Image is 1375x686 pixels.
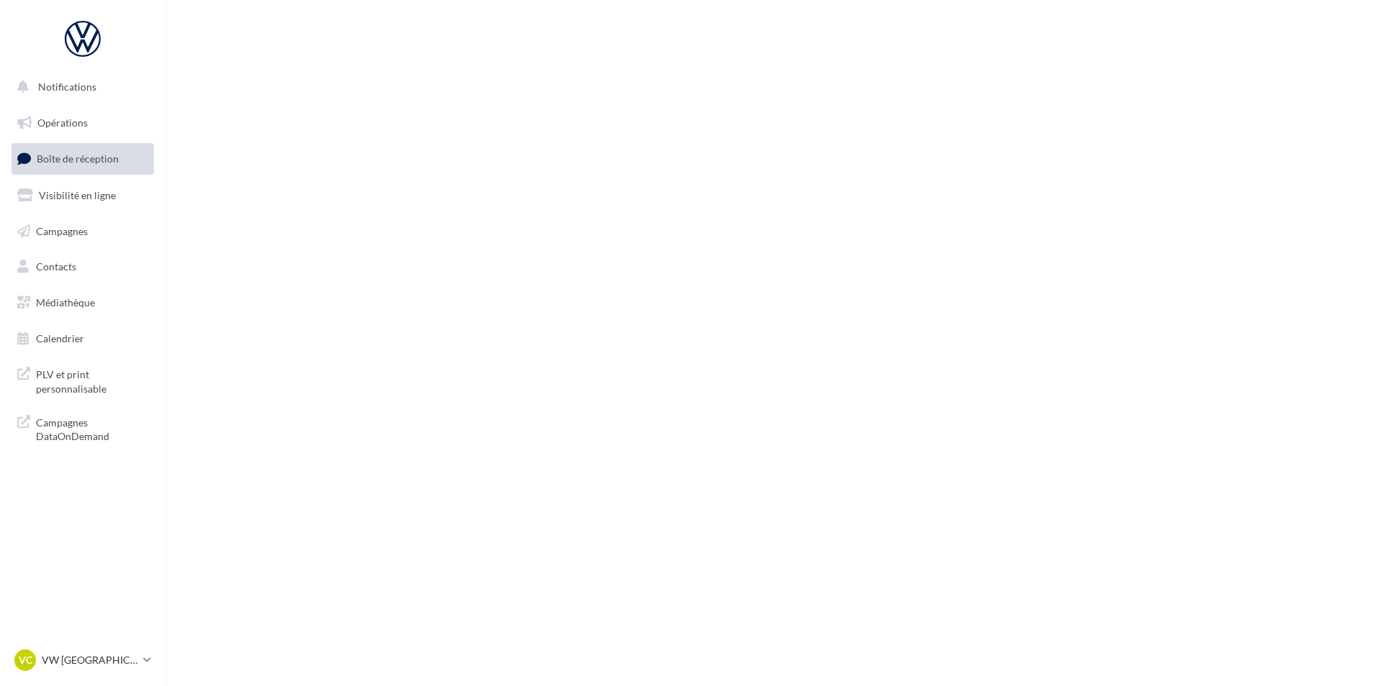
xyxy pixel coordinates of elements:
[39,189,116,201] span: Visibilité en ligne
[36,332,84,344] span: Calendrier
[9,252,157,282] a: Contacts
[9,407,157,449] a: Campagnes DataOnDemand
[9,359,157,401] a: PLV et print personnalisable
[9,108,157,138] a: Opérations
[42,653,137,667] p: VW [GEOGRAPHIC_DATA]
[37,152,119,165] span: Boîte de réception
[36,413,148,444] span: Campagnes DataOnDemand
[38,81,96,93] span: Notifications
[9,216,157,247] a: Campagnes
[9,324,157,354] a: Calendrier
[37,116,88,129] span: Opérations
[9,180,157,211] a: Visibilité en ligne
[12,646,154,674] a: VC VW [GEOGRAPHIC_DATA]
[19,653,32,667] span: VC
[36,296,95,308] span: Médiathèque
[36,365,148,395] span: PLV et print personnalisable
[9,143,157,174] a: Boîte de réception
[9,72,151,102] button: Notifications
[36,224,88,237] span: Campagnes
[9,288,157,318] a: Médiathèque
[36,260,76,273] span: Contacts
